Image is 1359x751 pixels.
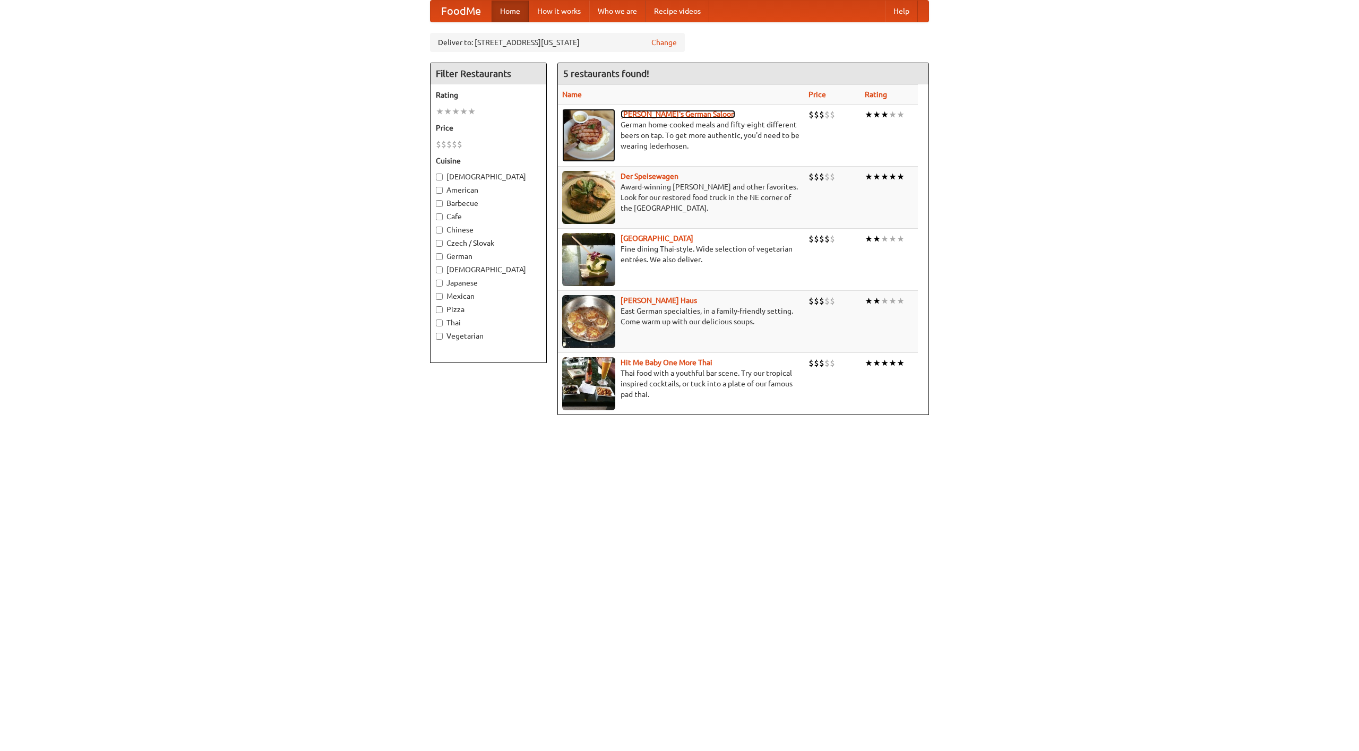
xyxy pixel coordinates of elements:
h5: Rating [436,90,541,100]
li: ★ [452,106,460,117]
li: ★ [873,233,881,245]
li: $ [808,233,814,245]
a: Price [808,90,826,99]
li: $ [808,357,814,369]
li: $ [830,295,835,307]
label: [DEMOGRAPHIC_DATA] [436,264,541,275]
a: Help [885,1,918,22]
li: $ [830,233,835,245]
label: Barbecue [436,198,541,209]
input: Vegetarian [436,333,443,340]
li: $ [814,357,819,369]
label: Pizza [436,304,541,315]
p: Award-winning [PERSON_NAME] and other favorites. Look for our restored food truck in the NE corne... [562,182,800,213]
li: $ [808,295,814,307]
input: Pizza [436,306,443,313]
h5: Cuisine [436,156,541,166]
img: babythai.jpg [562,357,615,410]
p: German home-cooked meals and fifty-eight different beers on tap. To get more authentic, you'd nee... [562,119,800,151]
li: ★ [873,357,881,369]
li: $ [830,109,835,120]
li: $ [446,139,452,150]
li: ★ [889,233,897,245]
li: $ [814,171,819,183]
li: $ [824,357,830,369]
li: ★ [873,171,881,183]
h4: Filter Restaurants [431,63,546,84]
b: Hit Me Baby One More Thai [621,358,712,367]
a: [GEOGRAPHIC_DATA] [621,234,693,243]
li: ★ [865,109,873,120]
li: ★ [881,171,889,183]
label: American [436,185,541,195]
label: German [436,251,541,262]
a: [PERSON_NAME]'s German Saloon [621,110,735,118]
a: [PERSON_NAME] Haus [621,296,697,305]
input: [DEMOGRAPHIC_DATA] [436,266,443,273]
input: German [436,253,443,260]
li: $ [819,233,824,245]
li: ★ [436,106,444,117]
p: Thai food with a youthful bar scene. Try our tropical inspired cocktails, or tuck into a plate of... [562,368,800,400]
input: Cafe [436,213,443,220]
ng-pluralize: 5 restaurants found! [563,68,649,79]
a: Change [651,37,677,48]
li: ★ [444,106,452,117]
li: $ [457,139,462,150]
li: $ [830,171,835,183]
li: ★ [889,295,897,307]
li: ★ [460,106,468,117]
a: Recipe videos [646,1,709,22]
input: Mexican [436,293,443,300]
li: ★ [873,109,881,120]
li: ★ [881,109,889,120]
li: $ [441,139,446,150]
li: $ [830,357,835,369]
li: ★ [865,357,873,369]
li: ★ [889,109,897,120]
li: $ [824,109,830,120]
li: ★ [897,109,905,120]
input: Czech / Slovak [436,240,443,247]
a: Rating [865,90,887,99]
img: kohlhaus.jpg [562,295,615,348]
li: ★ [897,171,905,183]
li: ★ [881,233,889,245]
a: Der Speisewagen [621,172,678,180]
li: ★ [873,295,881,307]
li: ★ [865,295,873,307]
div: Deliver to: [STREET_ADDRESS][US_STATE] [430,33,685,52]
a: How it works [529,1,589,22]
a: FoodMe [431,1,492,22]
label: Mexican [436,291,541,301]
li: $ [814,109,819,120]
li: $ [819,109,824,120]
li: $ [819,171,824,183]
img: satay.jpg [562,233,615,286]
li: $ [819,295,824,307]
input: Barbecue [436,200,443,207]
p: East German specialties, in a family-friendly setting. Come warm up with our delicious soups. [562,306,800,327]
label: Vegetarian [436,331,541,341]
input: Thai [436,320,443,326]
h5: Price [436,123,541,133]
li: ★ [897,233,905,245]
li: $ [814,295,819,307]
label: Thai [436,317,541,328]
li: $ [814,233,819,245]
li: ★ [865,171,873,183]
li: ★ [881,295,889,307]
li: ★ [865,233,873,245]
li: ★ [889,357,897,369]
li: $ [808,171,814,183]
img: speisewagen.jpg [562,171,615,224]
input: American [436,187,443,194]
li: $ [452,139,457,150]
p: Fine dining Thai-style. Wide selection of vegetarian entrées. We also deliver. [562,244,800,265]
li: ★ [897,295,905,307]
label: Czech / Slovak [436,238,541,248]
